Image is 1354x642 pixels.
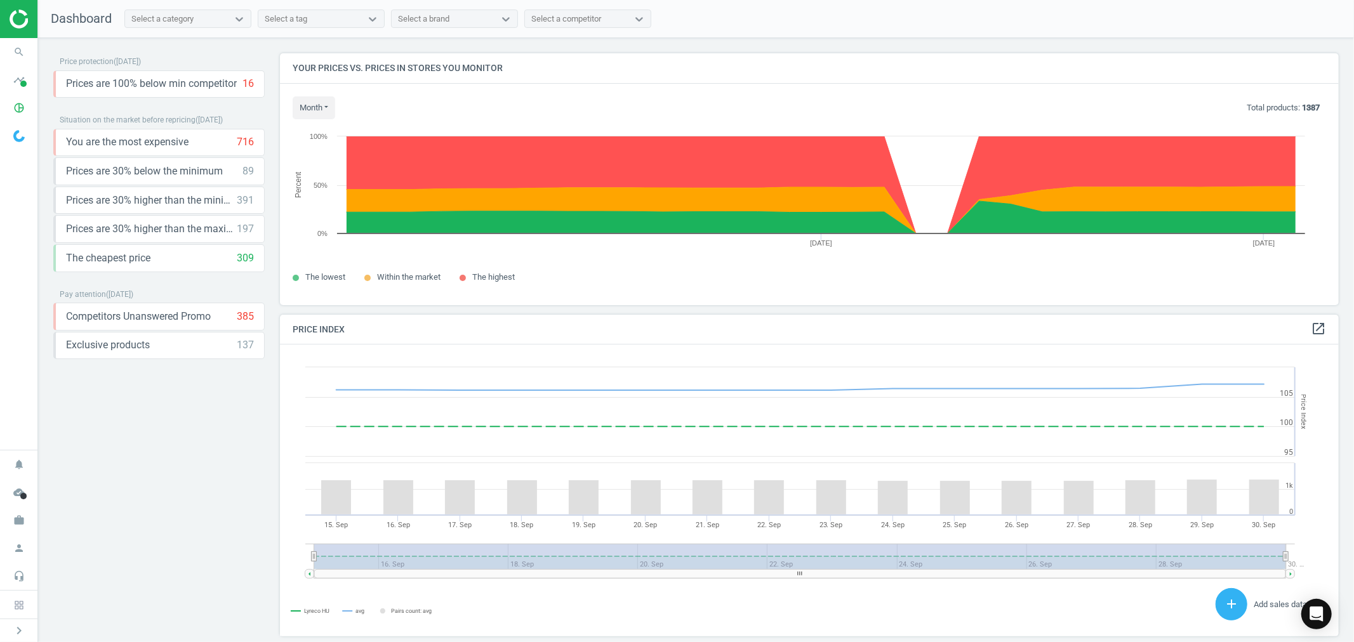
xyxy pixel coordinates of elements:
[51,11,112,26] span: Dashboard
[1253,239,1275,247] tspan: [DATE]
[810,239,832,247] tspan: [DATE]
[66,222,237,236] span: Prices are 30% higher than the maximal
[242,164,254,178] div: 89
[1285,481,1293,490] text: 1k
[106,290,133,299] span: ( [DATE] )
[66,164,223,178] span: Prices are 30% below the minimum
[196,115,223,124] span: ( [DATE] )
[1252,521,1276,529] tspan: 30. Sep
[572,521,595,529] tspan: 19. Sep
[696,521,719,529] tspan: 21. Sep
[881,521,905,529] tspan: 24. Sep
[237,193,254,207] div: 391
[391,608,432,614] tspan: Pairs count: avg
[943,521,967,529] tspan: 25. Sep
[387,521,410,529] tspan: 16. Sep
[304,608,329,615] tspan: Lyreco HU
[1311,321,1326,337] a: open_in_new
[1247,102,1320,114] p: Total products:
[510,521,534,529] tspan: 18. Sep
[7,40,31,64] i: search
[131,13,194,25] div: Select a category
[1129,521,1152,529] tspan: 28. Sep
[305,272,345,282] span: The lowest
[314,181,328,189] text: 50%
[1280,418,1293,427] text: 100
[237,338,254,352] div: 137
[60,57,114,66] span: Price protection
[280,315,1339,344] h4: Price Index
[237,251,254,265] div: 309
[10,10,100,29] img: ajHJNr6hYgQAAAAASUVORK5CYII=
[757,521,781,529] tspan: 22. Sep
[66,135,189,149] span: You are the most expensive
[1254,599,1307,609] span: Add sales data
[66,77,237,91] span: Prices are 100% below min competitor
[1280,389,1293,398] text: 105
[398,13,449,25] div: Select a brand
[1311,321,1326,336] i: open_in_new
[1289,508,1293,516] text: 0
[1302,103,1320,112] b: 1387
[60,115,196,124] span: Situation on the market before repricing
[7,564,31,588] i: headset_mic
[242,77,254,91] div: 16
[472,272,515,282] span: The highest
[355,608,364,614] tspan: avg
[1301,599,1332,629] div: Open Intercom Messenger
[114,57,141,66] span: ( [DATE] )
[265,13,307,25] div: Select a tag
[1288,560,1304,568] tspan: 30. …
[237,222,254,236] div: 197
[324,521,348,529] tspan: 15. Sep
[1216,588,1247,620] button: add
[66,193,237,207] span: Prices are 30% higher than the minimum
[1224,596,1239,612] i: add
[7,480,31,504] i: cloud_done
[7,508,31,532] i: work
[1284,448,1293,457] text: 95
[3,622,35,639] button: chevron_right
[294,171,303,198] tspan: Percent
[7,68,31,92] i: timeline
[60,290,106,299] span: Pay attention
[1005,521,1028,529] tspan: 26. Sep
[820,521,843,529] tspan: 23. Sep
[66,251,150,265] span: The cheapest price
[531,13,601,25] div: Select a competitor
[1190,521,1214,529] tspan: 29. Sep
[310,133,328,140] text: 100%
[7,452,31,476] i: notifications
[237,310,254,324] div: 385
[66,338,150,352] span: Exclusive products
[377,272,441,282] span: Within the market
[1066,521,1090,529] tspan: 27. Sep
[280,53,1339,83] h4: Your prices vs. prices in stores you monitor
[13,130,25,142] img: wGWNvw8QSZomAAAAABJRU5ErkJggg==
[7,96,31,120] i: pie_chart_outlined
[448,521,472,529] tspan: 17. Sep
[11,623,27,638] i: chevron_right
[634,521,657,529] tspan: 20. Sep
[317,230,328,237] text: 0%
[7,536,31,560] i: person
[237,135,254,149] div: 716
[293,96,335,119] button: month
[66,310,211,324] span: Competitors Unanswered Promo
[1299,395,1308,429] tspan: Price Index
